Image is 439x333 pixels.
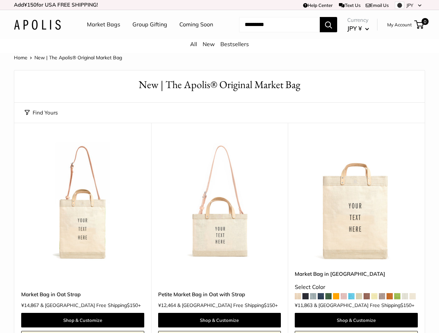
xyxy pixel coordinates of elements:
[314,303,414,308] span: & [GEOGRAPHIC_DATA] Free Shipping +
[40,303,141,308] span: & [GEOGRAPHIC_DATA] Free Shipping +
[14,53,122,62] nav: Breadcrumb
[347,23,369,34] button: JPY ¥
[21,140,144,263] img: Market Bag in Oat Strap
[400,302,412,308] span: $150
[295,140,418,263] img: Market Bag in Oat
[132,19,167,30] a: Group Gifting
[320,17,337,32] button: Search
[34,54,122,61] span: New | The Apolis® Original Market Bag
[220,41,249,48] a: Bestsellers
[24,1,36,8] span: ¥150
[158,140,281,263] a: Petite Market Bag in Oat with StrapPetite Market Bag in Oat with Strap
[239,17,320,32] input: Search...
[158,290,281,298] a: Petite Market Bag in Oat with Strap
[264,302,275,308] span: $150
[87,19,120,30] a: Market Bags
[339,2,360,8] a: Text Us
[158,313,281,327] a: Shop & Customize
[415,20,424,29] a: 0
[366,2,389,8] a: Email Us
[387,20,412,29] a: My Account
[295,282,418,292] div: Select Color
[179,19,213,30] a: Coming Soon
[25,77,414,92] h1: New | The Apolis® Original Market Bag
[295,140,418,263] a: Market Bag in OatMarket Bag in Oat
[158,140,281,263] img: Petite Market Bag in Oat with Strap
[14,54,27,61] a: Home
[347,15,369,25] span: Currency
[127,302,138,308] span: $150
[203,41,215,48] a: New
[158,303,176,308] span: ¥12,464
[21,140,144,263] a: Market Bag in Oat StrapMarket Bag in Oat Strap
[295,303,312,308] span: ¥11,863
[295,270,418,278] a: Market Bag in [GEOGRAPHIC_DATA]
[21,313,144,327] a: Shop & Customize
[25,108,58,118] button: Find Yours
[303,2,333,8] a: Help Center
[347,25,362,32] span: JPY ¥
[14,20,61,30] img: Apolis
[177,303,278,308] span: & [GEOGRAPHIC_DATA] Free Shipping +
[295,313,418,327] a: Shop & Customize
[190,41,197,48] a: All
[406,2,413,8] span: JPY
[21,303,39,308] span: ¥14,867
[422,18,429,25] span: 0
[21,290,144,298] a: Market Bag in Oat Strap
